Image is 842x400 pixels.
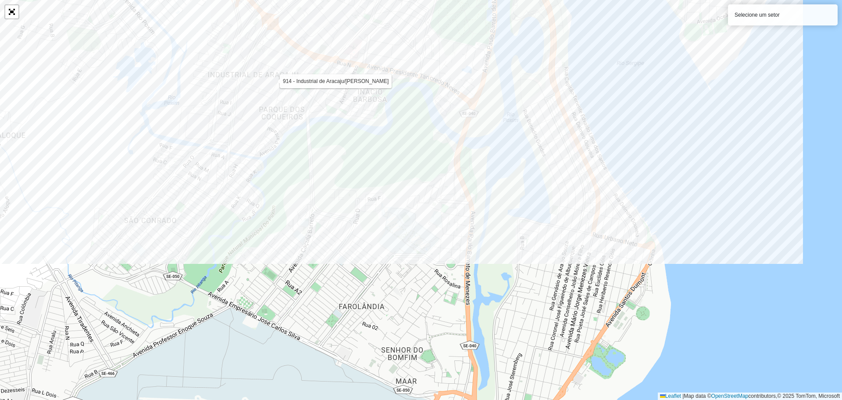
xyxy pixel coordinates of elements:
div: Map data © contributors,© 2025 TomTom, Microsoft [658,393,842,400]
a: Leaflet [660,393,681,399]
a: Abrir mapa em tela cheia [5,5,18,18]
div: Selecione um setor [728,4,838,25]
a: OpenStreetMap [711,393,749,399]
span: | [682,393,684,399]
